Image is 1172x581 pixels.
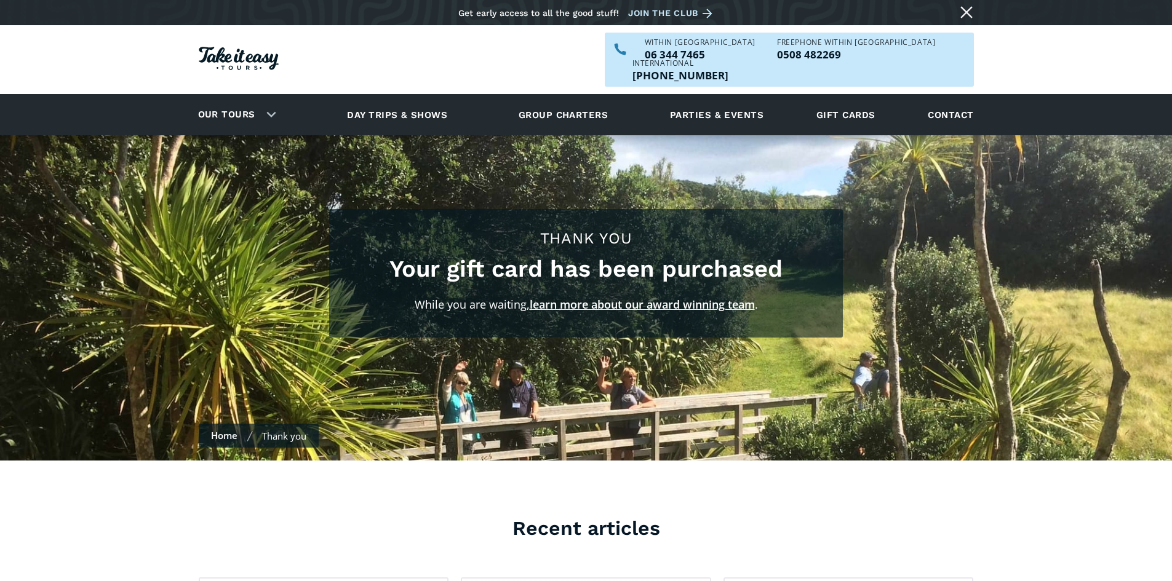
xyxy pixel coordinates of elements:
[199,41,279,79] a: Homepage
[957,2,976,22] a: Close message
[645,49,755,60] p: 06 344 7465
[777,39,935,46] div: Freephone WITHIN [GEOGRAPHIC_DATA]
[645,49,755,60] a: Call us within NZ on 063447465
[810,98,882,132] a: Gift cards
[341,227,831,249] h1: Thank you
[341,255,831,283] h2: Your gift card has been purchased
[664,98,770,132] a: Parties & events
[189,100,265,129] a: Our tours
[262,430,306,442] div: Thank you
[386,296,786,314] p: While you are waiting, .
[632,70,728,81] a: Call us outside of NZ on +6463447465
[777,49,935,60] p: 0508 482269
[503,98,623,132] a: Group charters
[922,98,979,132] a: Contact
[332,98,463,132] a: Day trips & shows
[777,49,935,60] a: Call us freephone within NZ on 0508482269
[632,60,728,67] div: International
[458,8,619,18] div: Get early access to all the good stuff!
[628,6,717,21] a: Join the club
[199,516,974,540] h3: Recent articles
[632,70,728,81] p: [PHONE_NUMBER]
[530,297,755,312] a: learn more about our award winning team
[199,47,279,70] img: Take it easy Tours logo
[645,39,755,46] div: WITHIN [GEOGRAPHIC_DATA]
[211,429,237,441] a: Home
[183,98,286,132] div: Our tours
[199,424,319,448] nav: Breadcrumbs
